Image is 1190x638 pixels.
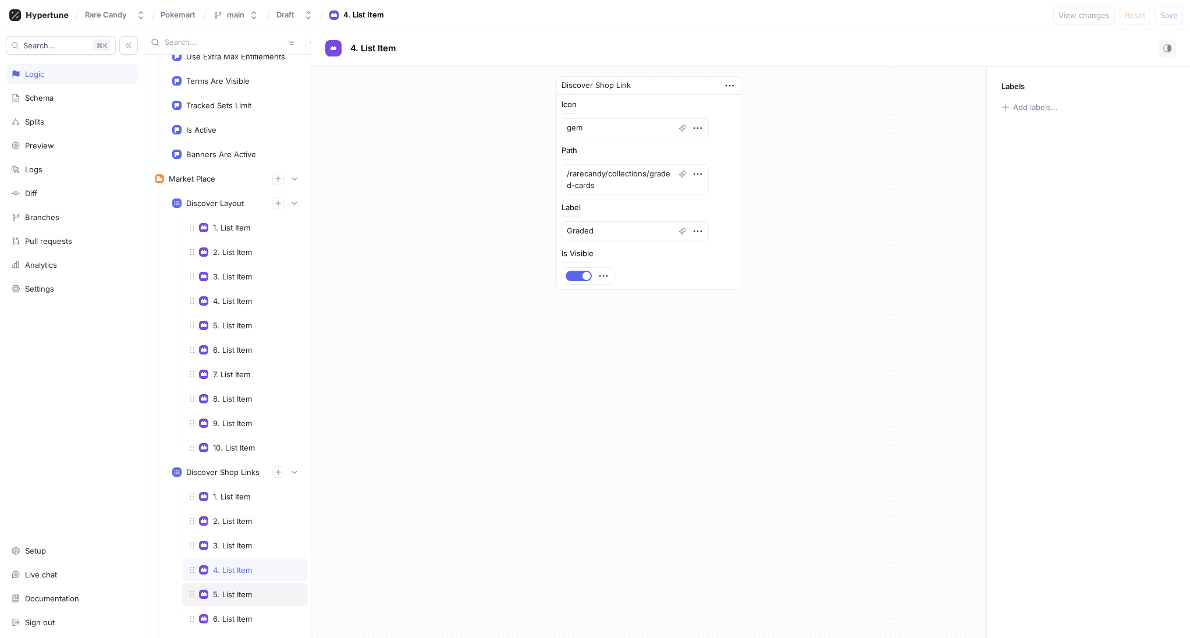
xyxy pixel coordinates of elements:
div: 4. List Item [343,9,384,21]
span: Search... [23,42,55,49]
p: 4. List Item [350,42,396,55]
div: 4. List Item [213,565,252,575]
span: View changes [1058,12,1110,19]
div: Discover Shop Links [186,467,260,477]
div: Analytics [25,260,57,270]
div: Is Visible [562,250,594,257]
div: Schema [25,93,54,102]
button: View changes [1053,6,1115,24]
div: 2. List Item [213,516,252,526]
textarea: /rarecandy/collections/graded-cards [562,164,709,194]
div: Is Active [186,125,216,134]
button: main [208,5,263,24]
p: Labels [1001,81,1025,91]
div: Preview [25,141,54,150]
div: 10. List Item [213,443,255,452]
div: Sign out [25,618,55,627]
div: Discover Shop Link [562,80,631,91]
div: 3. List Item [213,541,252,550]
button: Draft [272,5,318,24]
div: Rare Candy [85,10,127,20]
div: Path [562,147,577,154]
textarea: Graded [562,221,709,240]
div: Branches [25,212,59,222]
div: Pull requests [25,236,72,246]
a: Documentation [6,589,138,608]
div: Tracked Sets Limit [186,101,251,110]
div: Banners Are Active [186,150,256,159]
div: Logic [25,69,44,79]
div: 3. List Item [213,272,252,281]
div: Documentation [25,594,79,603]
div: 2. List Item [213,247,252,257]
div: 8. List Item [213,394,252,403]
div: main [227,10,244,20]
div: Terms Are Visible [186,76,250,86]
div: Settings [25,284,54,293]
div: 5. List Item [213,321,252,330]
div: Splits [25,117,44,126]
div: Market Place [169,174,215,183]
textarea: gem [562,118,709,137]
div: Discover Layout [186,199,244,208]
div: 6. List Item [213,345,252,355]
button: Reset [1120,6,1150,24]
div: Logs [25,165,42,174]
div: K [93,40,111,51]
input: Search... [165,37,283,48]
button: Save [1155,6,1183,24]
span: Reset [1125,12,1145,19]
span: Save [1160,12,1178,19]
div: 4. List Item [213,296,252,306]
div: Icon [562,101,577,108]
span: Pokemart [161,10,196,19]
div: Use Extra Max Entitlements [186,52,285,61]
button: Rare Candy [80,5,150,24]
button: Add labels... [997,100,1061,115]
div: 6. List Item [213,614,252,623]
div: Draft [276,10,294,20]
button: Search...K [6,36,116,55]
div: 1. List Item [213,492,250,501]
div: 1. List Item [213,223,250,232]
div: Label [562,204,581,211]
div: Live chat [25,570,57,579]
div: 7. List Item [213,370,250,379]
div: Diff [25,189,37,198]
div: Setup [25,546,46,555]
div: 5. List Item [213,590,252,599]
div: 9. List Item [213,419,252,428]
